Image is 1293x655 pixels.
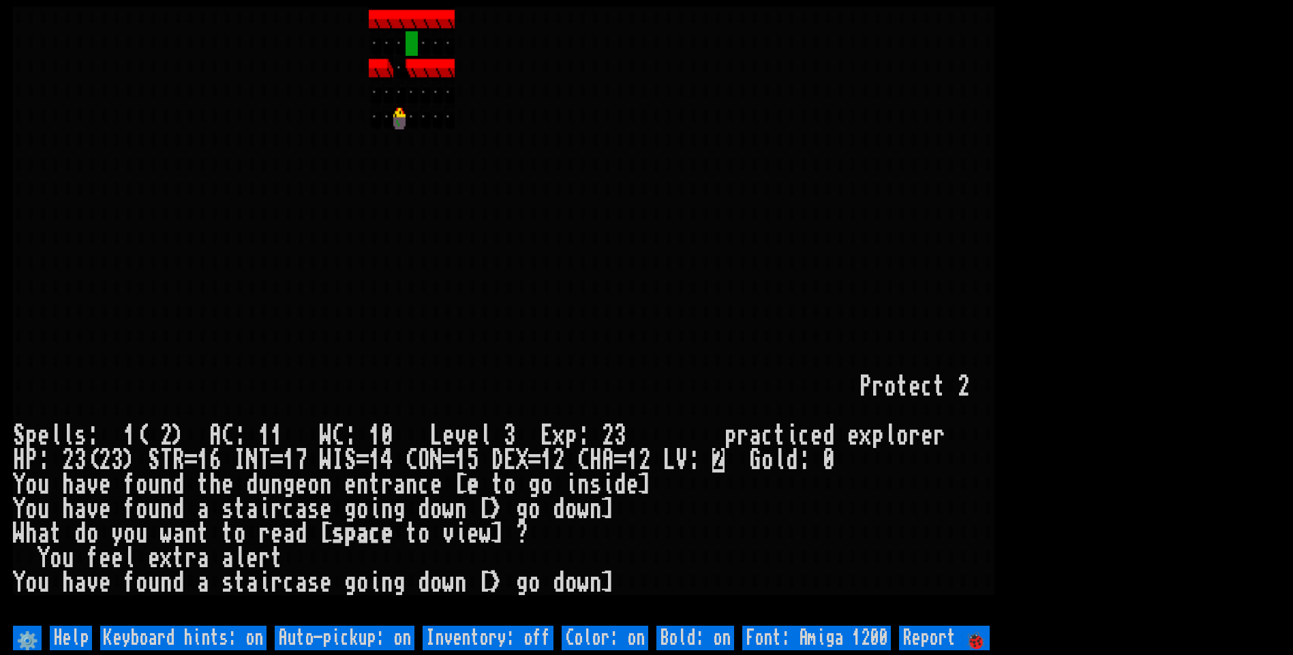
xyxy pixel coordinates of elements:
[74,522,87,546] div: d
[332,448,344,473] div: I
[123,571,136,595] div: f
[185,522,197,546] div: n
[271,473,283,497] div: n
[639,473,651,497] div: ]
[933,374,945,399] div: t
[761,424,774,448] div: c
[774,448,786,473] div: l
[271,522,283,546] div: e
[74,424,87,448] div: s
[516,497,528,522] div: g
[258,571,271,595] div: i
[209,473,222,497] div: h
[418,473,430,497] div: c
[675,448,688,473] div: V
[381,424,393,448] div: 0
[749,448,761,473] div: G
[467,424,479,448] div: e
[271,571,283,595] div: r
[614,424,626,448] div: 3
[455,473,467,497] div: [
[442,497,455,522] div: w
[148,448,160,473] div: S
[283,571,295,595] div: c
[99,571,111,595] div: e
[553,448,565,473] div: 2
[160,424,172,448] div: 2
[344,571,356,595] div: g
[160,497,172,522] div: n
[37,522,50,546] div: a
[602,448,614,473] div: A
[172,571,185,595] div: d
[406,473,418,497] div: n
[639,448,651,473] div: 2
[136,571,148,595] div: o
[921,374,933,399] div: c
[197,473,209,497] div: t
[332,522,344,546] div: s
[810,424,823,448] div: e
[271,546,283,571] div: t
[602,571,614,595] div: ]
[37,448,50,473] div: :
[37,473,50,497] div: u
[565,571,577,595] div: o
[847,424,860,448] div: e
[320,497,332,522] div: e
[99,497,111,522] div: e
[479,571,491,595] div: [
[896,424,909,448] div: o
[553,497,565,522] div: d
[369,522,381,546] div: c
[123,546,136,571] div: l
[899,626,990,650] input: Report 🐞
[74,473,87,497] div: a
[13,571,25,595] div: Y
[136,424,148,448] div: (
[222,522,234,546] div: t
[369,473,381,497] div: t
[504,424,516,448] div: 3
[455,522,467,546] div: i
[87,546,99,571] div: f
[356,448,369,473] div: =
[344,424,356,448] div: :
[99,473,111,497] div: e
[553,424,565,448] div: x
[62,571,74,595] div: h
[369,448,381,473] div: 1
[87,448,99,473] div: (
[74,448,87,473] div: 3
[356,497,369,522] div: o
[565,497,577,522] div: o
[491,571,504,595] div: >
[197,546,209,571] div: a
[258,448,271,473] div: T
[13,497,25,522] div: Y
[209,424,222,448] div: A
[13,626,42,650] input: ⚙️
[626,448,639,473] div: 1
[921,424,933,448] div: e
[258,522,271,546] div: r
[504,473,516,497] div: o
[136,473,148,497] div: o
[320,424,332,448] div: W
[172,497,185,522] div: d
[222,424,234,448] div: C
[749,424,761,448] div: a
[418,571,430,595] div: d
[933,424,945,448] div: r
[442,522,455,546] div: v
[234,546,246,571] div: l
[455,448,467,473] div: 1
[13,522,25,546] div: W
[185,448,197,473] div: =
[516,522,528,546] div: ?
[577,424,590,448] div: :
[455,571,467,595] div: n
[467,473,479,497] div: e
[909,374,921,399] div: e
[455,424,467,448] div: v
